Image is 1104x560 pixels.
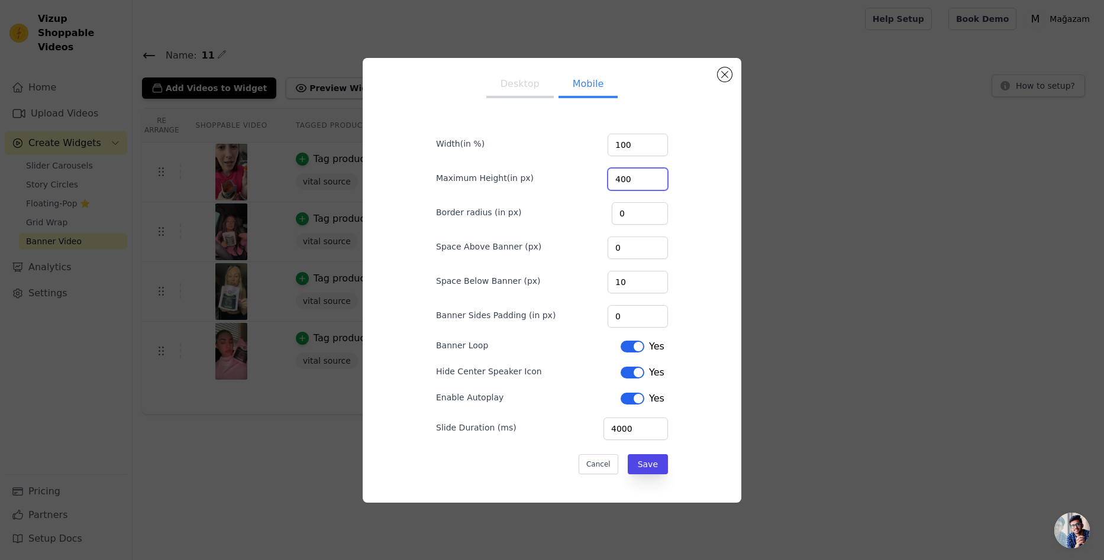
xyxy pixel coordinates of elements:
[436,241,541,253] label: Space Above Banner (px)
[436,172,534,184] label: Maximum Height(in px)
[579,454,618,474] button: Cancel
[436,391,503,403] label: Enable Autoplay
[559,72,618,98] button: Mobile
[649,339,664,354] span: Yes
[436,275,541,287] label: Space Below Banner (px)
[628,454,668,474] button: Save
[436,138,485,150] label: Width(in %)
[436,365,542,377] label: Hide Center Speaker Icon
[436,206,521,218] label: Border radius (in px)
[436,309,556,321] label: Banner Sides Padding (in px)
[1054,513,1090,548] div: Açık sohbet
[649,365,664,380] span: Yes
[718,67,732,82] button: Close modal
[649,391,664,406] span: Yes
[486,72,554,98] button: Desktop
[436,422,517,433] label: Slide Duration (ms)
[436,339,488,351] label: Banner Loop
